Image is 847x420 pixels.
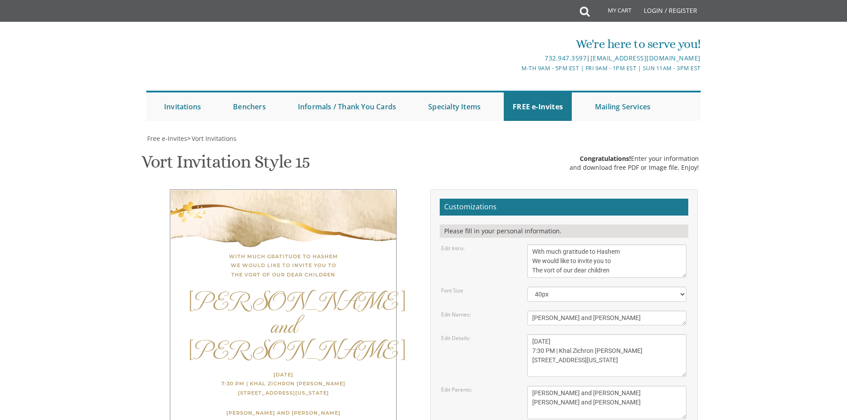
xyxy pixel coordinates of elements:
a: My Cart [589,1,638,23]
div: M-Th 9am - 5pm EST | Fri 9am - 1pm EST | Sun 11am - 3pm EST [332,64,701,73]
a: Specialty Items [419,92,490,121]
span: Free e-Invites [147,134,187,143]
a: Benchers [224,92,275,121]
a: 732.947.3597 [545,54,586,62]
a: FREE e-Invites [504,92,572,121]
div: With much gratitude to Hashem We would like to invite you to The vort of our dear children [188,252,378,279]
label: Edit Intro: [441,244,465,252]
div: Enter your information [570,154,699,163]
textarea: [PERSON_NAME] and [PERSON_NAME] [527,311,686,325]
div: [PERSON_NAME] and [PERSON_NAME] [188,288,378,361]
div: and download free PDF or Image file. Enjoy! [570,163,699,172]
h2: Customizations [440,199,688,216]
label: Font Size [441,287,463,294]
label: Edit Names: [441,311,471,318]
span: > [187,134,237,143]
h1: Vort Invitation Style 15 [141,152,310,178]
textarea: With much gratitude to Hashem We would like to invite you to The vort of our dear children [527,244,686,278]
a: Vort Invitations [191,134,237,143]
div: Please fill in your personal information. [440,224,688,238]
div: | [332,53,701,64]
span: Vort Invitations [192,134,237,143]
textarea: [DATE] 7:30 PM | Khal Zichron [PERSON_NAME] [STREET_ADDRESS][US_STATE] [527,334,686,377]
label: Edit Parents: [441,386,472,393]
label: Edit Details: [441,334,470,342]
div: [DATE] 7:30 PM | Khal Zichron [PERSON_NAME] [STREET_ADDRESS][US_STATE] [188,370,378,397]
a: Invitations [155,92,210,121]
a: [EMAIL_ADDRESS][DOMAIN_NAME] [590,54,701,62]
a: Mailing Services [586,92,659,121]
a: Free e-Invites [146,134,187,143]
span: Congratulations! [580,154,631,163]
div: We're here to serve you! [332,35,701,53]
a: Informals / Thank You Cards [289,92,405,121]
textarea: [PERSON_NAME] and [PERSON_NAME] [PERSON_NAME] and [PERSON_NAME] [527,386,686,419]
